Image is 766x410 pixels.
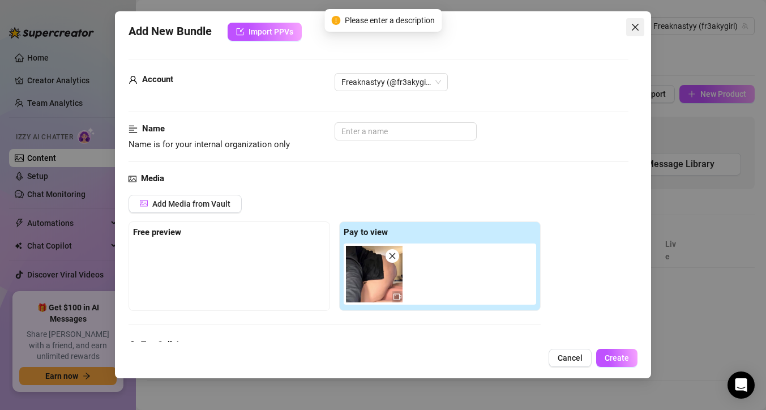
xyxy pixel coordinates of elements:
span: close [631,23,640,32]
button: Add Media from Vault [129,195,242,213]
strong: Media [141,173,164,183]
button: Cancel [549,349,592,367]
span: Please enter a description [345,14,435,27]
span: Create [605,353,629,362]
span: Add New Bundle [129,23,212,41]
span: Cancel [558,353,583,362]
strong: Account [142,74,173,84]
span: Name is for your internal organization only [129,139,290,150]
strong: Pay to view [344,227,388,237]
span: exclamation-circle [331,16,340,25]
span: import [236,28,244,36]
div: Open Intercom Messenger [728,371,755,399]
span: user [129,73,138,87]
span: Freaknastyy (@fr3akygirl) [341,74,441,91]
span: Add Media from Vault [152,199,230,208]
strong: Free preview [133,227,181,237]
button: Import PPVs [228,23,302,41]
input: Enter a name [335,122,477,140]
span: Close [626,23,644,32]
strong: Tag Collaborators [141,340,208,350]
button: Close [626,18,644,36]
button: Create [596,349,637,367]
span: Import PPVs [249,27,293,36]
strong: Name [142,123,165,134]
span: video-camera [393,293,401,301]
span: user [129,339,136,352]
span: close [388,252,396,260]
span: align-left [129,122,138,136]
img: media [346,246,403,302]
span: picture [129,172,136,186]
span: picture [140,199,148,207]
